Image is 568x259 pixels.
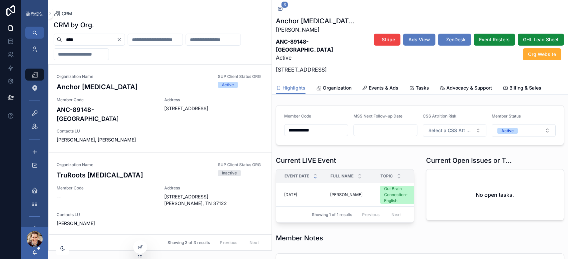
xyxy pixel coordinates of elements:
[409,82,429,95] a: Tasks
[312,212,352,217] span: Showing 1 of 1 results
[476,191,514,199] h2: No open tasks.
[276,38,333,53] strong: ANC-89148-[GEOGRAPHIC_DATA]
[218,162,264,167] span: SUP Client Status ORG
[164,185,264,191] span: Address
[438,34,471,46] button: ZenDesk
[57,170,210,180] h3: TruRoots [MEDICAL_DATA]
[382,36,395,43] span: Stripe
[423,114,456,119] span: CSS Attrition Risk
[276,16,354,26] h1: Anchor [MEDICAL_DATA]
[57,97,156,103] span: Member Code
[276,5,284,14] button: 3
[276,82,305,95] a: Highlights
[362,82,398,95] a: Events & Ads
[62,10,72,17] span: CRM
[474,34,515,46] button: Event Rosters
[523,48,561,60] button: Org Website
[501,128,514,134] div: Active
[222,82,234,88] div: Active
[316,82,351,95] a: Organization
[523,36,559,43] span: GHL Lead Sheet
[57,105,156,123] h4: ANC-89148-[GEOGRAPHIC_DATA]
[408,36,430,43] span: Ads View
[503,82,541,95] a: Billing & Sales
[168,240,210,245] span: Showing 3 of 3 results
[528,51,556,58] span: Org Website
[330,192,372,197] a: [PERSON_NAME]
[330,192,362,197] span: [PERSON_NAME]
[164,97,264,103] span: Address
[222,170,237,176] div: Inactive
[164,105,264,112] span: [STREET_ADDRESS]
[374,34,400,46] button: Stripe
[57,212,264,217] span: Contacts LU
[117,37,125,42] button: Clear
[330,173,353,179] span: Full Name
[57,185,156,191] span: Member Code
[57,136,264,143] span: [PERSON_NAME], [PERSON_NAME]
[428,127,473,134] span: Select a CSS Att Risk
[21,39,48,227] div: scrollable content
[416,85,429,91] span: Tasks
[218,74,264,79] span: SUP Client Status ORG
[284,173,309,179] span: Event Date
[446,85,492,91] span: Advocacy & Support
[403,34,435,46] button: Ads View
[492,124,556,137] button: Select Button
[380,173,393,179] span: Topic
[57,220,264,227] span: [PERSON_NAME]
[57,193,61,200] span: --
[284,114,311,119] span: Member Code
[49,152,272,236] a: Organization NameTruRoots [MEDICAL_DATA]SUP Client Status ORGInactiveMember Code--Address[STREET_...
[57,162,210,167] span: Organization Name
[57,74,210,79] span: Organization Name
[423,124,487,137] button: Select Button
[276,26,354,34] p: [PERSON_NAME]
[509,85,541,91] span: Billing & Sales
[284,192,322,197] a: [DATE]
[518,34,564,46] button: GHL Lead Sheet
[283,85,305,91] span: Highlights
[57,82,210,92] h3: Anchor [MEDICAL_DATA]
[479,36,510,43] span: Event Rosters
[54,10,72,17] a: CRM
[284,192,297,197] span: [DATE]
[276,233,323,243] h1: Member Notes
[369,85,398,91] span: Events & Ads
[164,193,264,207] span: [STREET_ADDRESS] [PERSON_NAME], TN 37122
[380,186,422,204] a: Gut Brain Connection-English
[323,85,351,91] span: Organization
[353,114,402,119] span: MSS Next Follow-up Date
[57,129,264,134] span: Contacts LU
[440,82,492,95] a: Advocacy & Support
[49,65,272,152] a: Organization NameAnchor [MEDICAL_DATA]SUP Client Status ORGActiveMember CodeANC-89148-[GEOGRAPHIC...
[25,10,44,17] img: App logo
[384,186,418,204] div: Gut Brain Connection-English
[54,20,94,30] h1: CRM by Org.
[426,156,514,165] h1: Current Open Issues or Tasks
[281,1,288,8] span: 3
[276,156,336,165] h1: Current LIVE Event
[276,38,354,62] p: Active
[446,36,466,43] span: ZenDesk
[492,114,521,119] span: Member Status
[276,66,354,74] p: [STREET_ADDRESS]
